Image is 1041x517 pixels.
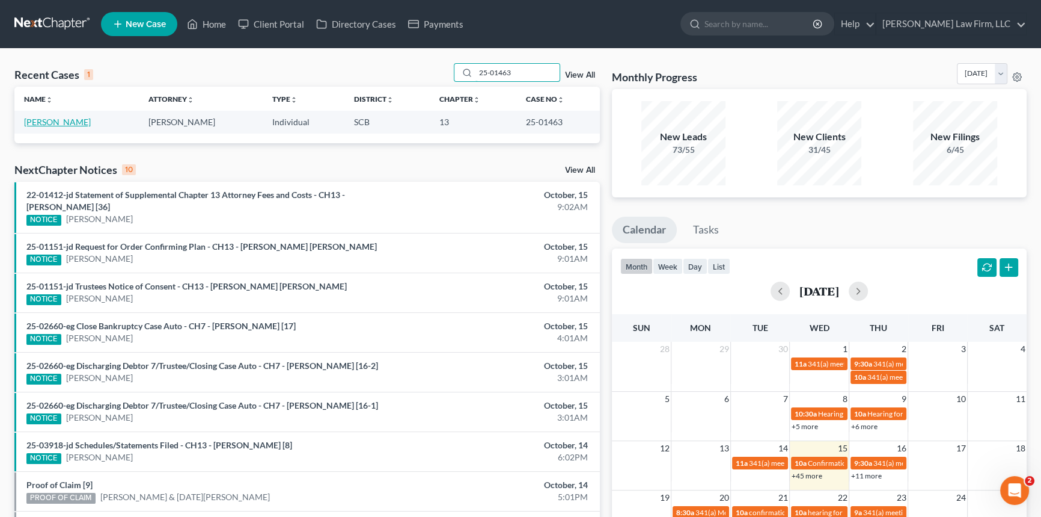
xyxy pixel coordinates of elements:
[795,459,807,468] span: 10a
[900,392,908,406] span: 9
[409,332,588,344] div: 4:01AM
[960,342,967,356] span: 3
[26,334,61,345] div: NOTICE
[26,294,61,305] div: NOTICE
[409,400,588,412] div: October, 15
[526,94,564,104] a: Case Nounfold_more
[620,258,653,274] button: month
[809,323,829,333] span: Wed
[777,441,789,456] span: 14
[900,342,908,356] span: 2
[516,111,600,133] td: 25-01463
[26,374,61,385] div: NOTICE
[867,373,983,382] span: 341(a) meeting for [PERSON_NAME]
[955,491,967,505] span: 24
[344,111,430,133] td: SCB
[24,94,53,104] a: Nameunfold_more
[690,323,711,333] span: Mon
[704,13,814,35] input: Search by name...
[718,491,730,505] span: 20
[409,320,588,332] div: October, 15
[633,323,650,333] span: Sun
[989,323,1004,333] span: Sat
[835,13,875,35] a: Help
[66,451,133,463] a: [PERSON_NAME]
[430,111,517,133] td: 13
[181,13,232,35] a: Home
[66,253,133,265] a: [PERSON_NAME]
[66,412,133,424] a: [PERSON_NAME]
[402,13,469,35] a: Payments
[126,20,166,29] span: New Case
[664,392,671,406] span: 5
[354,94,394,104] a: Districtunfold_more
[310,13,402,35] a: Directory Cases
[955,392,967,406] span: 10
[795,359,807,368] span: 11a
[683,258,707,274] button: day
[792,422,818,431] a: +5 more
[873,359,989,368] span: 341(a) meeting for [PERSON_NAME]
[565,166,595,175] a: View All
[870,323,887,333] span: Thu
[26,190,345,212] a: 22-01412-jd Statement of Supplemental Chapter 13 Attorney Fees and Costs - CH13 - [PERSON_NAME] [36]
[782,392,789,406] span: 7
[100,491,270,503] a: [PERSON_NAME] & [DATE][PERSON_NAME]
[409,372,588,384] div: 3:01AM
[26,215,61,226] div: NOTICE
[232,13,310,35] a: Client Portal
[659,342,671,356] span: 28
[26,413,61,424] div: NOTICE
[26,321,296,331] a: 25-02660-eg Close Bankruptcy Case Auto - CH7 - [PERSON_NAME] [17]
[148,94,194,104] a: Attorneyunfold_more
[409,189,588,201] div: October, 15
[854,508,862,517] span: 9a
[659,491,671,505] span: 19
[409,241,588,253] div: October, 15
[46,96,53,104] i: unfold_more
[808,508,900,517] span: hearing for [PERSON_NAME]
[565,71,595,79] a: View All
[718,441,730,456] span: 13
[841,392,849,406] span: 8
[473,96,480,104] i: unfold_more
[263,111,344,133] td: Individual
[641,130,725,144] div: New Leads
[641,144,725,156] div: 73/55
[854,373,866,382] span: 10a
[1015,441,1027,456] span: 18
[26,281,347,291] a: 25-01151-jd Trustees Notice of Consent - CH13 - [PERSON_NAME] [PERSON_NAME]
[752,323,768,333] span: Tue
[139,111,263,133] td: [PERSON_NAME]
[409,491,588,503] div: 5:01PM
[409,360,588,372] div: October, 15
[854,459,872,468] span: 9:30a
[808,459,945,468] span: Confirmation Hearing for [PERSON_NAME]
[26,241,377,252] a: 25-01151-jd Request for Order Confirming Plan - CH13 - [PERSON_NAME] [PERSON_NAME]
[749,459,929,468] span: 341(a) meeting for [PERSON_NAME] & [PERSON_NAME]
[799,285,839,297] h2: [DATE]
[386,96,394,104] i: unfold_more
[913,144,997,156] div: 6/45
[66,332,133,344] a: [PERSON_NAME]
[851,471,882,480] a: +11 more
[1019,342,1027,356] span: 4
[818,409,975,418] span: Hearing for [PERSON_NAME] & [PERSON_NAME]
[409,280,588,293] div: October, 15
[26,361,378,371] a: 25-02660-eg Discharging Debtor 7/Trustee/Closing Case Auto - CH7 - [PERSON_NAME] [16-2]
[749,508,948,517] span: confirmation hearing for [PERSON_NAME] & [PERSON_NAME]
[409,201,588,213] div: 9:02AM
[795,409,817,418] span: 10:30a
[777,342,789,356] span: 30
[1025,476,1034,486] span: 2
[695,508,851,517] span: 341(a) Meeting of Creditors for [PERSON_NAME]
[26,453,61,464] div: NOTICE
[409,293,588,305] div: 9:01AM
[837,441,849,456] span: 15
[14,163,136,177] div: NextChapter Notices
[736,459,748,468] span: 11a
[26,493,96,504] div: PROOF OF CLAIM
[777,130,861,144] div: New Clients
[682,217,730,243] a: Tasks
[707,258,730,274] button: list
